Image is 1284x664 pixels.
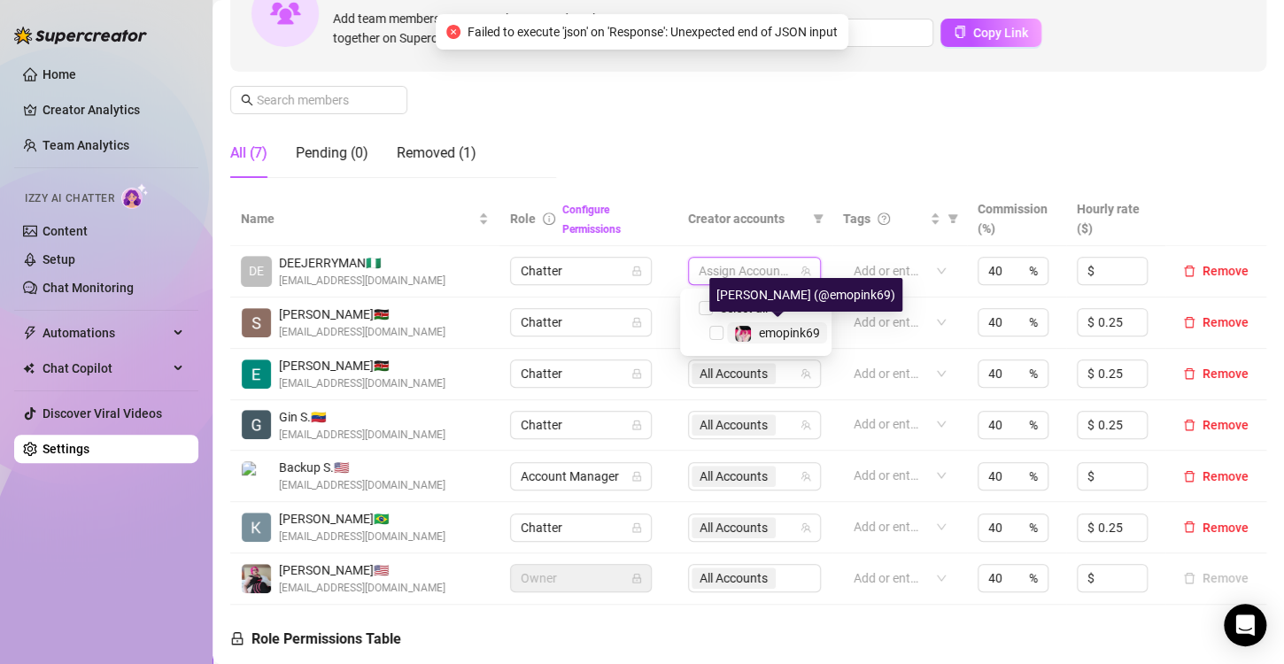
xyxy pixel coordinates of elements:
span: lock [631,266,642,276]
span: Remove [1203,315,1249,329]
img: Backup Spam [242,461,271,490]
a: Settings [43,442,89,456]
span: lock [631,573,642,583]
span: Creator accounts [688,209,806,228]
div: Pending (0) [296,143,368,164]
button: Remove [1176,312,1256,333]
button: Remove [1176,260,1256,282]
span: All Accounts [692,517,776,538]
span: Add team members to your workspace and work together on Supercreator. [333,9,614,48]
span: team [801,471,811,482]
span: question-circle [878,212,890,225]
span: Remove [1203,367,1249,381]
th: Name [230,192,499,246]
button: Copy Link [940,19,1041,47]
span: lock [631,471,642,482]
span: Chatter [521,514,641,541]
a: Content [43,224,88,238]
span: lock [230,631,244,645]
button: Remove [1176,517,1256,538]
span: Role [510,212,536,226]
span: Tags [843,209,870,228]
span: team [801,522,811,533]
div: [PERSON_NAME] (@emopink69) [709,278,902,312]
span: thunderbolt [23,326,37,340]
img: emopink69 [735,326,751,342]
span: lock [631,522,642,533]
span: Chat Copilot [43,354,168,382]
span: [EMAIL_ADDRESS][DOMAIN_NAME] [279,273,445,290]
img: Britney Black [242,564,271,593]
span: search [241,94,253,106]
h5: Role Permissions Table [230,629,401,650]
span: close-circle [446,25,460,39]
span: Chatter [521,309,641,336]
span: All Accounts [692,363,776,384]
span: [EMAIL_ADDRESS][DOMAIN_NAME] [279,529,445,545]
span: Account Manager [521,463,641,490]
span: Automations [43,319,168,347]
button: Remove [1176,466,1256,487]
span: delete [1183,470,1195,483]
a: Home [43,67,76,81]
span: Copy Link [973,26,1028,40]
span: DE [249,261,264,281]
span: [PERSON_NAME] 🇺🇸 [279,560,445,580]
input: Search members [257,90,383,110]
span: copy [954,26,966,38]
span: Chatter [521,258,641,284]
th: Hourly rate ($) [1066,192,1165,246]
span: Chatter [521,412,641,438]
a: Creator Analytics [43,96,184,124]
span: Remove [1203,264,1249,278]
img: Kauany Fatima [242,513,271,542]
span: Owner [521,565,641,591]
span: All Accounts [692,414,776,436]
span: delete [1183,521,1195,533]
span: [EMAIL_ADDRESS][DOMAIN_NAME] [279,427,445,444]
span: emopink69 [759,326,820,340]
span: [EMAIL_ADDRESS][DOMAIN_NAME] [279,477,445,494]
span: Remove [1203,521,1249,535]
div: All (7) [230,143,267,164]
span: filter [809,205,827,232]
span: All Accounts [700,415,768,435]
span: Backup S. 🇺🇸 [279,458,445,477]
span: [EMAIL_ADDRESS][DOMAIN_NAME] [279,580,445,597]
a: Chat Monitoring [43,281,134,295]
span: filter [948,213,958,224]
span: lock [631,420,642,430]
span: delete [1183,316,1195,328]
span: All Accounts [700,364,768,383]
span: Chatter [521,360,641,387]
span: All Accounts [692,466,776,487]
span: [PERSON_NAME] 🇧🇷 [279,509,445,529]
span: DEEJERRYMAN 🇳🇬 [279,253,445,273]
span: All Accounts [700,518,768,537]
img: Essie [242,359,271,389]
img: logo-BBDzfeDw.svg [14,27,147,44]
span: [PERSON_NAME] 🇰🇪 [279,356,445,375]
span: Izzy AI Chatter [25,190,114,207]
span: Remove [1203,418,1249,432]
img: Sheila Ngigi [242,308,271,337]
span: Failed to execute 'json' on 'Response': Unexpected end of JSON input [468,22,838,42]
th: Commission (%) [967,192,1066,246]
span: delete [1183,367,1195,380]
div: Removed (1) [397,143,476,164]
a: Discover Viral Videos [43,406,162,421]
span: [EMAIL_ADDRESS][DOMAIN_NAME] [279,324,445,341]
span: info-circle [543,212,555,225]
img: Chat Copilot [23,362,35,374]
a: Team Analytics [43,138,129,152]
span: Gin S. 🇻🇪 [279,407,445,427]
span: Remove [1203,469,1249,483]
span: team [801,420,811,430]
span: team [801,368,811,379]
span: All Accounts [700,467,768,486]
img: AI Chatter [121,183,149,209]
a: Configure Permissions [562,204,621,235]
span: filter [944,205,962,232]
button: Remove [1176,414,1256,436]
span: filter [813,213,824,224]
